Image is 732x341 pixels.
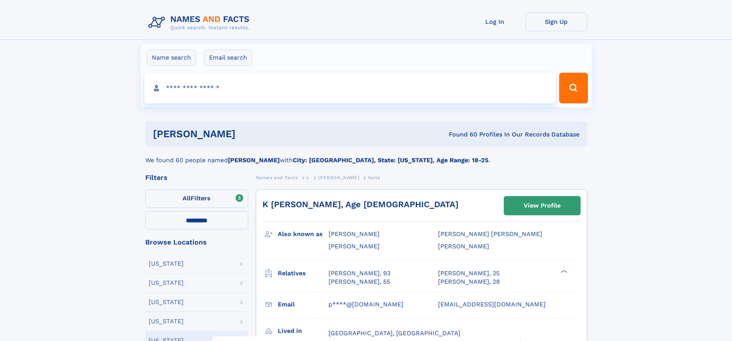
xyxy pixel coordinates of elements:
[438,230,542,238] span: [PERSON_NAME] [PERSON_NAME]
[256,173,298,182] a: Names and Facts
[262,200,458,209] a: K [PERSON_NAME], Age [DEMOGRAPHIC_DATA]
[145,146,587,165] div: We found 60 people named with .
[504,196,580,215] a: View Profile
[149,299,184,305] div: [US_STATE]
[559,73,588,103] button: Search Button
[228,156,280,164] b: [PERSON_NAME]
[329,243,380,250] span: [PERSON_NAME]
[307,173,310,182] a: L
[278,324,329,338] h3: Lived in
[329,329,460,337] span: [GEOGRAPHIC_DATA], [GEOGRAPHIC_DATA]
[438,243,489,250] span: [PERSON_NAME]
[293,156,488,164] b: City: [GEOGRAPHIC_DATA], State: [US_STATE], Age Range: 18-25
[438,269,500,278] a: [PERSON_NAME], 25
[368,175,380,180] span: Kaila
[145,190,248,208] label: Filters
[329,230,380,238] span: [PERSON_NAME]
[329,269,390,278] a: [PERSON_NAME], 93
[145,12,256,33] img: Logo Names and Facts
[342,130,579,139] div: Found 60 Profiles In Our Records Database
[559,269,568,274] div: ❯
[183,195,191,202] span: All
[144,73,556,103] input: search input
[307,175,310,180] span: L
[149,261,184,267] div: [US_STATE]
[464,12,526,31] a: Log In
[204,50,252,66] label: Email search
[153,129,342,139] h1: [PERSON_NAME]
[149,318,184,324] div: [US_STATE]
[149,280,184,286] div: [US_STATE]
[329,278,390,286] a: [PERSON_NAME], 55
[278,298,329,311] h3: Email
[145,174,248,181] div: Filters
[438,301,546,308] span: [EMAIL_ADDRESS][DOMAIN_NAME]
[318,175,359,180] span: [PERSON_NAME]
[278,267,329,280] h3: Relatives
[278,228,329,241] h3: Also known as
[438,278,500,286] a: [PERSON_NAME], 28
[524,197,561,215] div: View Profile
[147,50,196,66] label: Name search
[318,173,359,182] a: [PERSON_NAME]
[526,12,587,31] a: Sign Up
[145,239,248,246] div: Browse Locations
